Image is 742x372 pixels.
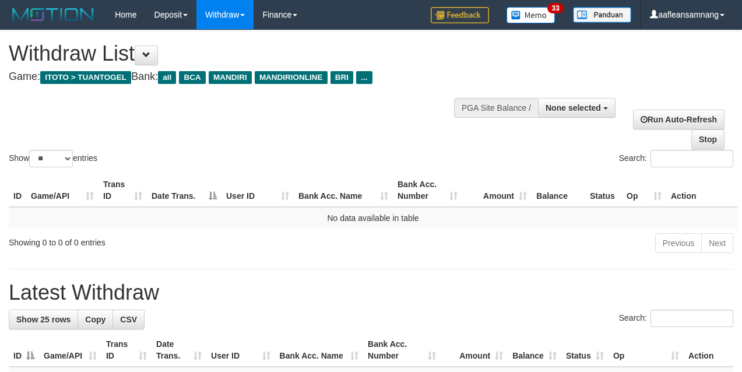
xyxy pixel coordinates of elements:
[275,334,363,367] th: Bank Acc. Name: activate to sort column ascending
[532,174,585,207] th: Balance
[650,310,733,327] input: Search:
[206,334,275,367] th: User ID: activate to sort column ascending
[330,71,353,84] span: BRI
[609,334,684,367] th: Op: activate to sort column ascending
[255,71,328,84] span: MANDIRIONLINE
[9,150,97,167] label: Show entries
[39,334,101,367] th: Game/API: activate to sort column ascending
[691,129,725,149] a: Stop
[363,334,441,367] th: Bank Acc. Number: activate to sort column ascending
[179,71,205,84] span: BCA
[441,334,508,367] th: Amount: activate to sort column ascending
[78,310,113,329] a: Copy
[9,174,26,207] th: ID
[585,174,622,207] th: Status
[666,174,737,207] th: Action
[9,232,300,248] div: Showing 0 to 0 of 0 entries
[16,315,71,324] span: Show 25 rows
[221,174,294,207] th: User ID: activate to sort column ascending
[573,7,631,23] img: panduan.png
[209,71,252,84] span: MANDIRI
[547,3,563,13] span: 33
[633,110,725,129] a: Run Auto-Refresh
[9,281,733,304] h1: Latest Withdraw
[619,310,733,327] label: Search:
[701,233,733,253] a: Next
[112,310,145,329] a: CSV
[147,174,221,207] th: Date Trans.: activate to sort column descending
[538,98,616,118] button: None selected
[9,334,39,367] th: ID: activate to sort column descending
[622,174,666,207] th: Op: activate to sort column ascending
[152,334,206,367] th: Date Trans.: activate to sort column ascending
[9,6,97,23] img: MOTION_logo.png
[507,7,555,23] img: Button%20Memo.svg
[85,315,106,324] span: Copy
[29,150,73,167] select: Showentries
[40,71,131,84] span: ITOTO > TUANTOGEL
[462,174,532,207] th: Amount: activate to sort column ascending
[684,334,733,367] th: Action
[9,310,78,329] a: Show 25 rows
[9,71,483,83] h4: Game: Bank:
[393,174,462,207] th: Bank Acc. Number: activate to sort column ascending
[9,207,737,229] td: No data available in table
[454,98,538,118] div: PGA Site Balance /
[655,233,702,253] a: Previous
[120,315,137,324] span: CSV
[619,150,733,167] label: Search:
[9,42,483,65] h1: Withdraw List
[294,174,393,207] th: Bank Acc. Name: activate to sort column ascending
[26,174,99,207] th: Game/API: activate to sort column ascending
[356,71,372,84] span: ...
[101,334,152,367] th: Trans ID: activate to sort column ascending
[546,103,601,113] span: None selected
[99,174,147,207] th: Trans ID: activate to sort column ascending
[561,334,609,367] th: Status: activate to sort column ascending
[431,7,489,23] img: Feedback.jpg
[650,150,733,167] input: Search:
[508,334,561,367] th: Balance: activate to sort column ascending
[158,71,176,84] span: all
